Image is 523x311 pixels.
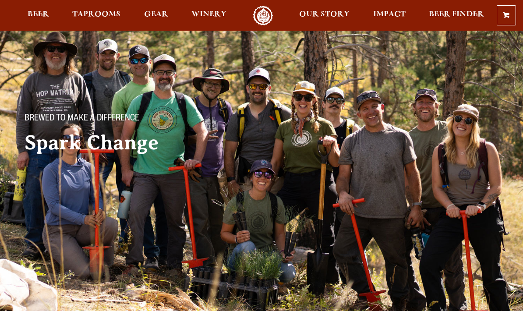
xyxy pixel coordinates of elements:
span: Impact [373,11,406,18]
span: Brewed to make a difference [25,113,139,125]
span: Beer [28,11,49,18]
a: Taprooms [67,6,126,25]
span: Winery [191,11,226,18]
a: Gear [138,6,174,25]
a: Our Story [293,6,355,25]
a: Beer Finder [423,6,490,25]
span: Beer Finder [429,11,484,18]
a: Winery [186,6,232,25]
a: Odell Home [247,6,279,25]
a: Beer [22,6,55,25]
h2: Spark Change [25,132,298,154]
span: Our Story [299,11,350,18]
span: Gear [144,11,168,18]
a: Impact [368,6,411,25]
span: Taprooms [72,11,120,18]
